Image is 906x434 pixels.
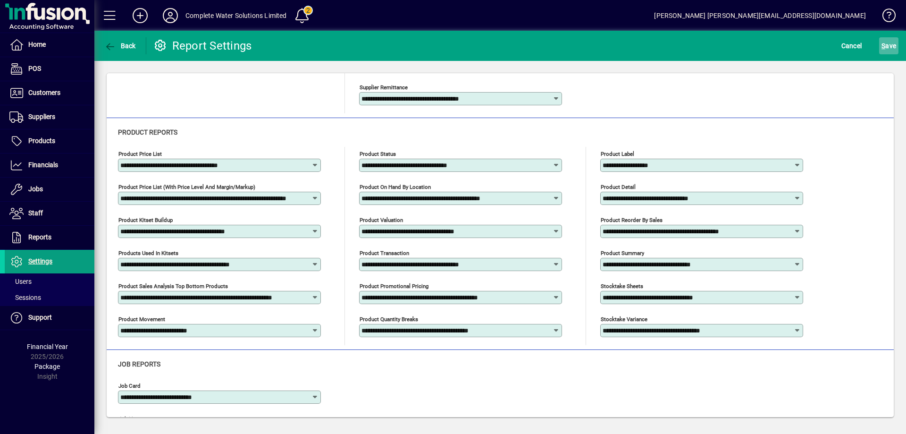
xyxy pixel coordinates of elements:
mat-label: Product valuation [360,217,403,223]
a: Jobs [5,178,94,201]
mat-label: Product Promotional Pricing [360,283,428,289]
span: Users [9,278,32,285]
mat-label: Product on hand by location [360,184,431,190]
button: Save [879,37,898,54]
div: [PERSON_NAME] [PERSON_NAME][EMAIL_ADDRESS][DOMAIN_NAME] [654,8,866,23]
span: ave [881,38,896,53]
mat-label: Stocktake Variance [601,316,647,323]
a: Users [5,273,94,289]
a: Home [5,33,94,57]
span: S [881,42,885,50]
button: Back [102,37,138,54]
span: Product reports [118,128,177,136]
a: Support [5,306,94,330]
a: Financials [5,153,94,177]
span: Support [28,314,52,321]
span: Products [28,137,55,145]
mat-label: Product price list [118,151,162,157]
mat-label: Job List [118,416,138,422]
button: Add [125,7,155,24]
a: Staff [5,202,94,225]
div: Report Settings [153,38,252,53]
mat-label: Products used in Kitsets [118,250,178,256]
mat-label: Product kitset buildup [118,217,173,223]
mat-label: Supplier remittance [360,84,408,91]
mat-label: Product Reorder By Sales [601,217,663,223]
span: Back [104,42,136,50]
span: Reports [28,233,51,241]
mat-label: Product Sales Analysis Top Bottom Products [118,283,228,289]
div: Complete Water Solutions Limited [185,8,287,23]
mat-label: Stocktake Sheets [601,283,643,289]
span: Cancel [841,38,862,53]
mat-label: Product detail [601,184,636,190]
mat-label: Product status [360,151,396,157]
span: POS [28,65,41,72]
a: POS [5,57,94,81]
a: Products [5,129,94,153]
span: Settings [28,257,52,265]
a: Reports [5,226,94,249]
mat-label: Product Movement [118,316,165,323]
span: Jobs [28,185,43,193]
a: Sessions [5,289,94,306]
span: Sessions [9,294,41,301]
a: Knowledge Base [875,2,894,33]
a: Customers [5,81,94,105]
mat-label: Product Quantity Breaks [360,316,418,323]
mat-label: Product Price List (with Price Level and Margin/Markup) [118,184,255,190]
span: Suppliers [28,113,55,120]
span: Staff [28,209,43,217]
a: Suppliers [5,105,94,129]
button: Profile [155,7,185,24]
button: Cancel [839,37,864,54]
span: Financials [28,161,58,169]
span: Package [34,363,60,370]
mat-label: Product summary [601,250,644,256]
span: Customers [28,89,60,96]
mat-label: Product transaction [360,250,409,256]
app-page-header-button: Back [94,37,146,54]
mat-label: Job Card [118,383,141,389]
span: Job reports [118,360,160,368]
mat-label: Product label [601,151,634,157]
span: Home [28,41,46,48]
span: Financial Year [27,343,68,350]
